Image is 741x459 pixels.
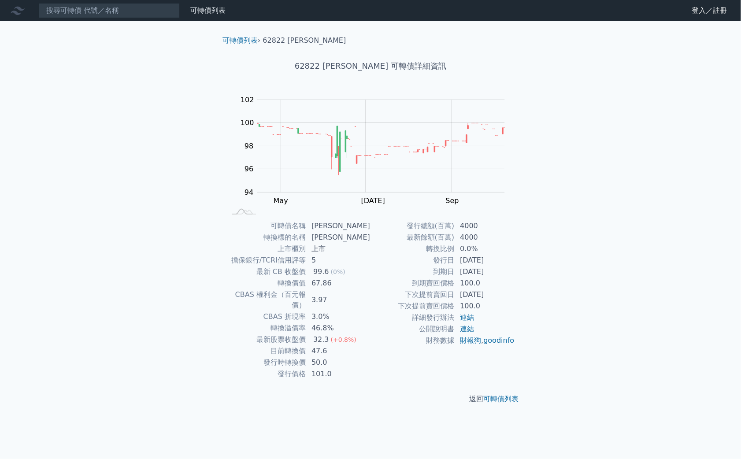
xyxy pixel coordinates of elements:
[370,335,455,346] td: 財務數據
[455,220,515,232] td: 4000
[306,220,370,232] td: [PERSON_NAME]
[460,336,481,344] a: 財報狗
[306,243,370,255] td: 上市
[370,266,455,278] td: 到期日
[370,255,455,266] td: 發行日
[226,243,306,255] td: 上市櫃別
[226,345,306,357] td: 目前轉換價
[370,300,455,312] td: 下次提前賣回價格
[226,322,306,334] td: 轉換溢價率
[483,395,519,403] a: 可轉債列表
[306,278,370,289] td: 67.86
[331,268,345,275] span: (0%)
[455,266,515,278] td: [DATE]
[370,278,455,289] td: 到期賣回價格
[455,255,515,266] td: [DATE]
[361,197,385,205] tspan: [DATE]
[215,394,526,404] p: 返回
[370,232,455,243] td: 最新餘額(百萬)
[226,334,306,345] td: 最新股票收盤價
[697,417,741,459] div: 聊天小工具
[274,197,288,205] tspan: May
[306,255,370,266] td: 5
[455,335,515,346] td: ,
[245,165,253,173] tspan: 96
[226,311,306,322] td: CBAS 折現率
[455,243,515,255] td: 0.0%
[39,3,180,18] input: 搜尋可轉債 代號／名稱
[306,322,370,334] td: 46.8%
[245,188,253,196] tspan: 94
[685,4,734,18] a: 登入／註冊
[226,278,306,289] td: 轉換價值
[236,96,518,205] g: Chart
[226,368,306,380] td: 發行價格
[241,118,254,127] tspan: 100
[455,289,515,300] td: [DATE]
[226,266,306,278] td: 最新 CB 收盤價
[226,255,306,266] td: 擔保銀行/TCRI信用評等
[483,336,514,344] a: goodinfo
[306,345,370,357] td: 47.6
[446,197,459,205] tspan: Sep
[222,36,258,44] a: 可轉債列表
[226,289,306,311] td: CBAS 權利金（百元報價）
[226,357,306,368] td: 發行時轉換價
[190,6,226,15] a: 可轉債列表
[460,313,474,322] a: 連結
[697,417,741,459] iframe: Chat Widget
[226,232,306,243] td: 轉換標的名稱
[215,60,526,72] h1: 62822 [PERSON_NAME] 可轉債詳細資訊
[370,289,455,300] td: 下次提前賣回日
[222,35,260,46] li: ›
[306,232,370,243] td: [PERSON_NAME]
[263,35,346,46] li: 62822 [PERSON_NAME]
[245,142,253,150] tspan: 98
[370,220,455,232] td: 發行總額(百萬)
[370,243,455,255] td: 轉換比例
[306,368,370,380] td: 101.0
[306,357,370,368] td: 50.0
[370,323,455,335] td: 公開說明書
[370,312,455,323] td: 詳細發行辦法
[455,300,515,312] td: 100.0
[226,220,306,232] td: 可轉債名稱
[460,325,474,333] a: 連結
[306,289,370,311] td: 3.97
[306,311,370,322] td: 3.0%
[331,336,356,343] span: (+0.8%)
[311,267,331,277] div: 99.6
[455,232,515,243] td: 4000
[311,334,331,345] div: 32.3
[241,96,254,104] tspan: 102
[455,278,515,289] td: 100.0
